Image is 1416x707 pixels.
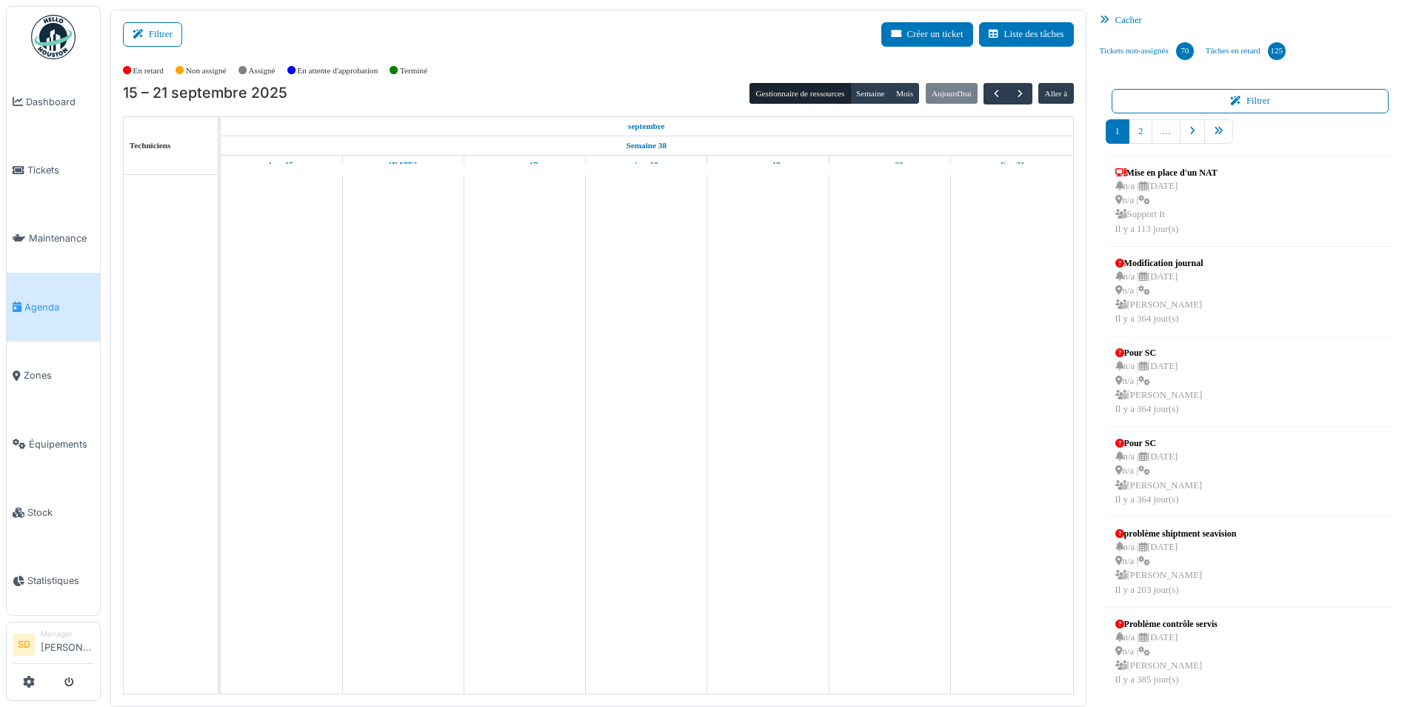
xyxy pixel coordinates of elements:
a: SD Manager[PERSON_NAME] [13,628,94,664]
a: Modification journal n/a |[DATE] n/a | [PERSON_NAME]Il y a 364 jour(s) [1112,253,1207,331]
div: n/a | [DATE] n/a | [PERSON_NAME] Il y a 364 jour(s) [1115,270,1203,327]
div: n/a | [DATE] n/a | [PERSON_NAME] Il y a 364 jour(s) [1115,359,1203,416]
button: Filtrer [123,22,182,47]
label: En attente d'approbation [297,64,378,77]
a: 15 septembre 2025 [624,117,669,136]
a: problème shiptment seavision n/a |[DATE] n/a | [PERSON_NAME]Il y a 203 jour(s) [1112,523,1240,601]
button: Suivant [1008,83,1032,104]
a: Maintenance [7,205,100,273]
a: Tickets [7,136,100,204]
button: Mois [890,83,920,104]
span: Maintenance [29,231,94,245]
a: Mise en place d'un NAT n/a |[DATE] n/a | Support ItIl y a 113 jour(s) [1112,162,1221,240]
a: 18 septembre 2025 [631,156,662,174]
div: 70 [1176,42,1194,60]
a: Agenda [7,273,100,341]
button: Aujourd'hui [926,83,978,104]
button: Filtrer [1112,89,1389,113]
a: Semaine 38 [623,136,670,155]
a: Problème contrôle servis n/a |[DATE] n/a | [PERSON_NAME]Il y a 385 jour(s) [1112,614,1221,691]
div: 125 [1268,42,1286,60]
span: Tickets [27,163,94,177]
a: Zones [7,342,100,410]
div: n/a | [DATE] n/a | Support It Il y a 113 jour(s) [1115,179,1218,236]
div: Pour SC [1115,437,1203,450]
div: n/a | [DATE] n/a | [PERSON_NAME] Il y a 364 jour(s) [1115,450,1203,507]
button: Liste des tâches [979,22,1074,47]
a: 21 septembre 2025 [995,156,1028,174]
a: 15 septembre 2025 [266,156,297,174]
span: Équipements [29,437,94,451]
div: Manager [41,628,94,640]
a: 19 septembre 2025 [752,156,784,174]
a: Stock [7,478,100,546]
h2: 15 – 21 septembre 2025 [123,84,287,102]
div: Modification journal [1115,256,1203,270]
button: Semaine [850,83,891,104]
a: Statistiques [7,547,100,615]
a: … [1152,119,1180,144]
a: Dashboard [7,67,100,136]
label: En retard [133,64,164,77]
span: Techniciens [130,141,171,150]
div: n/a | [DATE] n/a | [PERSON_NAME] Il y a 385 jour(s) [1115,631,1218,688]
a: Tâches en retard [1200,31,1292,71]
span: Statistiques [27,574,94,588]
a: 17 septembre 2025 [508,156,541,174]
a: 1 [1106,119,1129,144]
img: Badge_color-CXgf-gQk.svg [31,15,76,59]
span: Agenda [24,300,94,314]
div: Problème contrôle servis [1115,617,1218,631]
div: Pour SC [1115,346,1203,359]
button: Créer un ticket [881,22,973,47]
div: problème shiptment seavision [1115,527,1237,540]
button: Aller à [1038,83,1073,104]
li: [PERSON_NAME] [41,628,94,660]
div: n/a | [DATE] n/a | [PERSON_NAME] Il y a 203 jour(s) [1115,540,1237,597]
span: Stock [27,505,94,520]
div: Mise en place d'un NAT [1115,166,1218,179]
a: Pour SC n/a |[DATE] n/a | [PERSON_NAME]Il y a 364 jour(s) [1112,342,1206,420]
a: 2 [1129,119,1152,144]
span: Zones [24,368,94,382]
a: Pour SC n/a |[DATE] n/a | [PERSON_NAME]Il y a 364 jour(s) [1112,433,1206,511]
button: Gestionnaire de ressources [749,83,850,104]
label: Non assigné [186,64,227,77]
label: Assigné [249,64,275,77]
li: SD [13,634,35,656]
a: Tickets non-assignés [1094,31,1200,71]
button: Précédent [983,83,1008,104]
nav: pager [1106,119,1395,156]
label: Terminé [400,64,427,77]
span: Dashboard [26,95,94,109]
a: 20 septembre 2025 [872,156,906,174]
a: Équipements [7,410,100,478]
a: 16 septembre 2025 [385,156,421,174]
div: Cacher [1094,10,1407,31]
